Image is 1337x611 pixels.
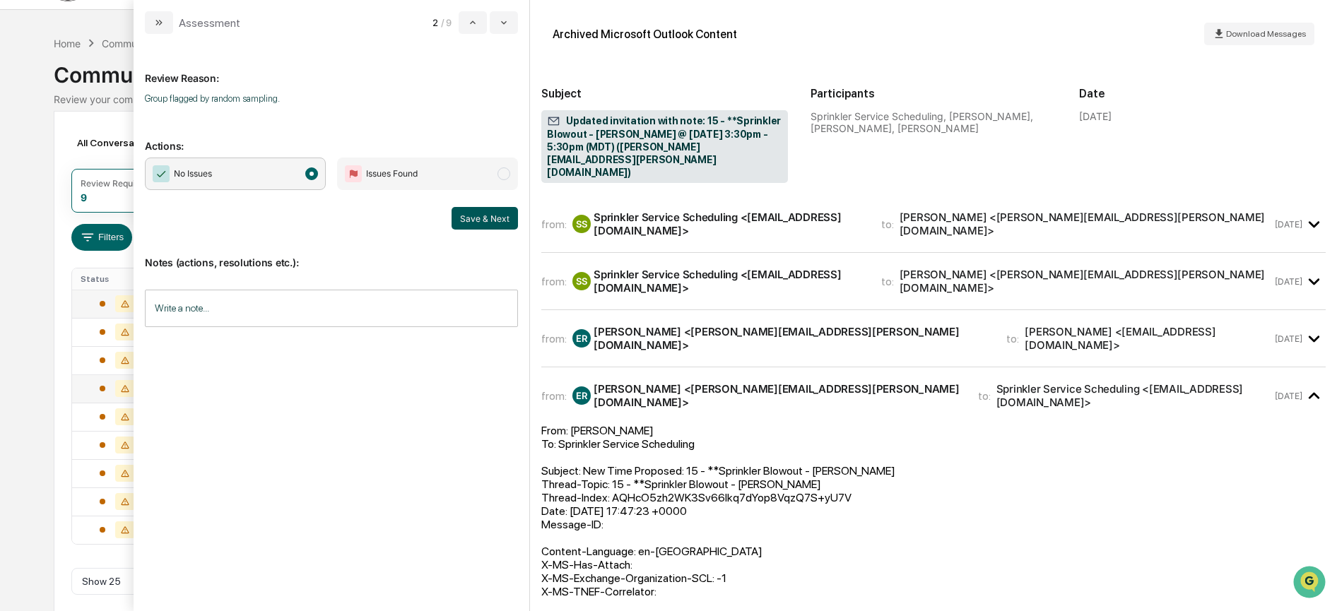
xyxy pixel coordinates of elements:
span: to: [1006,332,1019,345]
p: Actions: [145,123,518,152]
div: Review Required [81,178,148,189]
button: Filters [71,224,133,251]
span: to: [881,218,894,231]
div: 🗄️ [102,179,114,191]
span: Issues Found [366,167,418,181]
div: 🔎 [14,206,25,218]
div: Sprinkler Service Scheduling <[EMAIL_ADDRESS][DOMAIN_NAME]> [996,382,1273,409]
div: Sprinkler Service Scheduling, [PERSON_NAME], [PERSON_NAME], [PERSON_NAME] [811,110,1057,134]
span: / 9 [441,17,456,28]
time: Sunday, October 12, 2025 at 11:22:50 AM [1275,219,1302,230]
span: Download Messages [1226,29,1306,39]
span: to: [978,389,991,403]
p: Group flagged by random sampling. [145,93,518,104]
span: Updated invitation with note: 15 - **Sprinkler Blowout - [PERSON_NAME] @ [DATE] 3:30pm - 5:30pm (... [547,114,782,179]
div: Archived Microsoft Outlook Content [553,28,737,41]
div: SS [572,215,591,233]
span: Pylon [141,239,171,250]
div: [PERSON_NAME] <[PERSON_NAME][EMAIL_ADDRESS][PERSON_NAME][DOMAIN_NAME]> [594,382,961,409]
div: Communications Archive [102,37,216,49]
div: Start new chat [48,108,232,122]
span: from: [541,218,567,231]
button: Start new chat [240,112,257,129]
span: Data Lookup [28,205,89,219]
div: All Conversations [71,131,178,154]
span: from: [541,275,567,288]
button: Save & Next [452,207,518,230]
p: Notes (actions, resolutions etc.): [145,239,518,268]
div: SS [572,272,591,290]
div: Communications Archive [54,51,1284,88]
div: Review your communication records across channels [54,93,1284,105]
span: No Issues [174,167,212,181]
h2: Subject [541,87,788,100]
span: 2 [432,17,438,28]
a: Powered byPylon [100,239,171,250]
p: How can we help? [14,30,257,52]
h2: Date [1079,87,1326,100]
img: Checkmark [153,165,170,182]
button: Download Messages [1204,23,1314,45]
th: Status [72,268,163,290]
div: ER [572,329,591,348]
time: Sunday, October 12, 2025 at 11:27:23 AM [1275,333,1302,344]
div: [DATE] [1079,110,1112,122]
span: to: [881,275,894,288]
span: Attestations [117,178,175,192]
time: Sunday, October 12, 2025 at 11:22:50 AM [1275,276,1302,287]
div: [PERSON_NAME] <[PERSON_NAME][EMAIL_ADDRESS][PERSON_NAME][DOMAIN_NAME]> [900,268,1273,295]
img: Flag [345,165,362,182]
p: Review Reason: [145,55,518,84]
div: [PERSON_NAME] <[PERSON_NAME][EMAIL_ADDRESS][PERSON_NAME][DOMAIN_NAME]> [594,325,989,352]
h2: Participants [811,87,1057,100]
a: 🗄️Attestations [97,172,181,198]
div: [PERSON_NAME] <[EMAIL_ADDRESS][DOMAIN_NAME]> [1025,325,1272,352]
div: ER [572,386,591,405]
div: 9 [81,191,87,203]
div: Sprinkler Service Scheduling <[EMAIL_ADDRESS][DOMAIN_NAME]> [594,268,864,295]
span: from: [541,332,567,345]
div: [PERSON_NAME] <[PERSON_NAME][EMAIL_ADDRESS][PERSON_NAME][DOMAIN_NAME]> [900,210,1273,237]
div: Sprinkler Service Scheduling <[EMAIL_ADDRESS][DOMAIN_NAME]> [594,210,864,237]
div: Assessment [179,16,240,30]
span: from: [541,389,567,403]
iframe: Open customer support [1292,564,1330,603]
time: Sunday, October 12, 2025 at 11:47:23 AM [1275,391,1302,401]
img: 1746055101610-c473b297-6a78-478c-a979-82029cc54cd1 [14,108,40,134]
a: 🖐️Preclearance [8,172,97,198]
a: 🔎Data Lookup [8,199,95,225]
div: 🖐️ [14,179,25,191]
span: Preclearance [28,178,91,192]
div: We're available if you need us! [48,122,179,134]
div: Home [54,37,81,49]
